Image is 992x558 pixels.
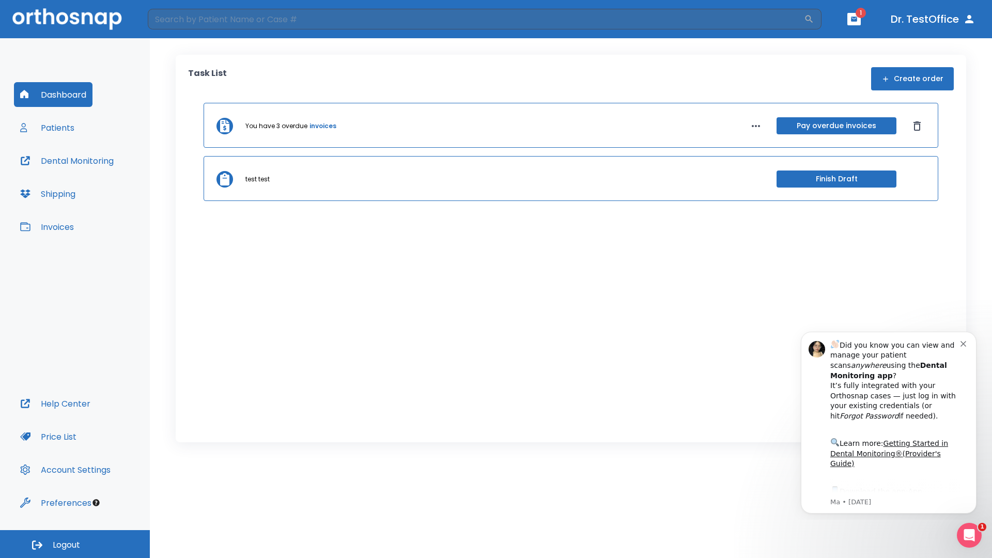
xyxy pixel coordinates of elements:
[957,523,982,548] iframe: Intercom live chat
[14,490,98,515] button: Preferences
[148,9,804,29] input: Search by Patient Name or Case #
[188,67,227,90] p: Task List
[14,115,81,140] button: Patients
[871,67,954,90] button: Create order
[309,121,336,131] a: invoices
[14,457,117,482] button: Account Settings
[887,10,980,28] button: Dr. TestOffice
[14,391,97,416] button: Help Center
[856,8,866,18] span: 1
[909,118,925,134] button: Dismiss
[45,162,175,215] div: Download the app: | ​ Let us know if you need help getting started!
[45,165,137,183] a: App Store
[14,214,80,239] button: Invoices
[91,498,101,507] div: Tooltip anchor
[175,16,183,24] button: Dismiss notification
[777,117,896,134] button: Pay overdue invoices
[785,322,992,520] iframe: Intercom notifications message
[45,175,175,184] p: Message from Ma, sent 7w ago
[777,171,896,188] button: Finish Draft
[53,539,80,551] span: Logout
[14,424,83,449] button: Price List
[14,148,120,173] button: Dental Monitoring
[978,523,986,531] span: 1
[14,181,82,206] button: Shipping
[245,175,270,184] p: test test
[245,121,307,131] p: You have 3 overdue
[12,8,122,29] img: Orthosnap
[14,82,92,107] button: Dashboard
